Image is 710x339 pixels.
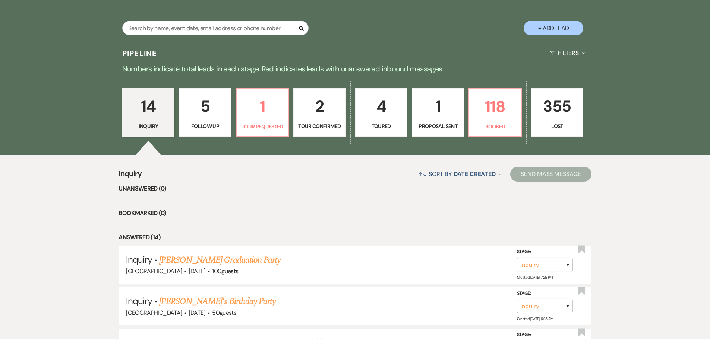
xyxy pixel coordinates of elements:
p: Lost [536,122,578,130]
span: Inquiry [126,254,152,265]
p: 118 [474,94,516,119]
h3: Pipeline [122,48,157,58]
span: Created: [DATE] 7:25 PM [517,275,553,280]
button: Sort By Date Created [415,164,505,184]
span: Date Created [454,170,496,178]
button: + Add Lead [524,21,583,35]
a: 4Toured [355,88,407,137]
p: Inquiry [127,122,170,130]
p: Tour Requested [241,122,284,131]
span: ↑↓ [418,170,427,178]
li: Unanswered (0) [119,184,591,194]
span: [DATE] [189,309,205,317]
a: 14Inquiry [122,88,174,137]
a: [PERSON_NAME]'s Birthday Party [159,295,275,308]
span: 50 guests [212,309,236,317]
label: Stage: [517,248,573,256]
a: 5Follow Up [179,88,231,137]
a: 355Lost [531,88,583,137]
p: Proposal Sent [417,122,459,130]
p: 355 [536,94,578,119]
span: [GEOGRAPHIC_DATA] [126,309,182,317]
a: 2Tour Confirmed [293,88,345,137]
p: 4 [360,94,403,119]
label: Stage: [517,331,573,339]
span: 100 guests [212,267,238,275]
p: Numbers indicate total leads in each stage. Red indicates leads with unanswered inbound messages. [87,63,624,75]
span: Inquiry [126,295,152,307]
p: Toured [360,122,403,130]
button: Filters [547,43,588,63]
input: Search by name, event date, email address or phone number [122,21,309,35]
a: 118Booked [468,88,521,137]
a: 1Tour Requested [236,88,289,137]
p: 1 [417,94,459,119]
span: Inquiry [119,168,142,184]
p: 2 [298,94,341,119]
p: 14 [127,94,170,119]
a: [PERSON_NAME] Graduation Party [159,253,280,267]
li: Bookmarked (0) [119,208,591,218]
p: Follow Up [184,122,226,130]
p: 5 [184,94,226,119]
label: Stage: [517,290,573,298]
span: [DATE] [189,267,205,275]
p: Tour Confirmed [298,122,341,130]
a: 1Proposal Sent [412,88,464,137]
span: [GEOGRAPHIC_DATA] [126,267,182,275]
button: Send Mass Message [510,167,591,182]
span: Created: [DATE] 9:35 AM [517,316,553,321]
p: Booked [474,122,516,131]
p: 1 [241,94,284,119]
li: Answered (14) [119,233,591,242]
